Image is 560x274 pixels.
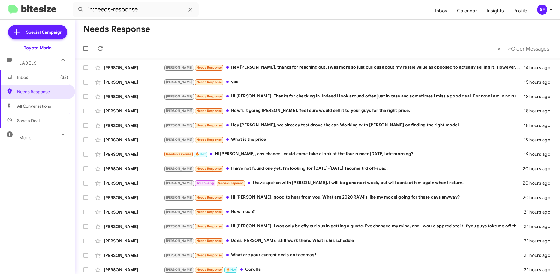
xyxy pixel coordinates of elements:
[164,180,523,186] div: I have spoken with [PERSON_NAME]. I will be gone next week, but will contact him again when I ret...
[195,152,206,156] span: 🔥 Hot
[197,181,214,185] span: Try Pausing
[509,2,532,20] a: Profile
[166,152,191,156] span: Needs Response
[197,224,222,228] span: Needs Response
[166,181,193,185] span: [PERSON_NAME]
[452,2,482,20] a: Calendar
[164,194,523,201] div: Hi [PERSON_NAME], good to hear from you. What are 2020 RAV4's like my model going for these days ...
[166,109,193,113] span: [PERSON_NAME]
[164,223,524,230] div: Hi [PERSON_NAME], I was only briefly curious in getting a quote. I've changed my mind, and I woul...
[164,266,524,273] div: Corolla
[524,252,555,258] div: 21 hours ago
[104,137,164,143] div: [PERSON_NAME]
[73,2,199,17] input: Search
[104,223,164,229] div: [PERSON_NAME]
[524,94,555,100] div: 18 hours ago
[104,252,164,258] div: [PERSON_NAME]
[104,209,164,215] div: [PERSON_NAME]
[524,267,555,273] div: 21 hours ago
[164,208,524,215] div: How much?
[164,93,524,100] div: Hi [PERSON_NAME]. Thanks for checking in. Indeed I look around often just in case and sometimes I...
[17,89,68,95] span: Needs Response
[524,238,555,244] div: 21 hours ago
[524,223,555,229] div: 21 hours ago
[164,136,524,143] div: What is the price
[524,137,555,143] div: 19 hours ago
[197,94,222,98] span: Needs Response
[17,103,51,109] span: All Conversations
[197,167,222,171] span: Needs Response
[83,24,150,34] h1: Needs Response
[166,167,193,171] span: [PERSON_NAME]
[166,66,193,69] span: [PERSON_NAME]
[166,80,193,84] span: [PERSON_NAME]
[508,45,511,52] span: »
[164,165,523,172] div: I have not found one yet. I'm looking for [DATE]-[DATE] Tacoma trd off-road.
[104,94,164,100] div: [PERSON_NAME]
[19,60,37,66] span: Labels
[104,166,164,172] div: [PERSON_NAME]
[166,123,193,127] span: [PERSON_NAME]
[104,267,164,273] div: [PERSON_NAME]
[523,180,555,186] div: 20 hours ago
[166,268,193,272] span: [PERSON_NAME]
[197,66,222,69] span: Needs Response
[504,42,553,55] button: Next
[537,5,547,15] div: AE
[166,253,193,257] span: [PERSON_NAME]
[524,79,555,85] div: 15 hours ago
[164,237,524,244] div: Does [PERSON_NAME] still work there. What is his schedule
[197,109,222,113] span: Needs Response
[8,25,67,39] a: Special Campaign
[197,239,222,243] span: Needs Response
[164,122,524,129] div: Hey [PERSON_NAME], we already test drove the car. Working with [PERSON_NAME] on finding the right...
[218,181,243,185] span: Needs Response
[104,180,164,186] div: [PERSON_NAME]
[524,151,555,157] div: 19 hours ago
[166,195,193,199] span: [PERSON_NAME]
[524,108,555,114] div: 18 hours ago
[498,45,501,52] span: «
[26,29,62,35] span: Special Campaign
[60,74,68,80] span: (33)
[104,79,164,85] div: [PERSON_NAME]
[104,151,164,157] div: [PERSON_NAME]
[19,135,32,140] span: More
[197,268,222,272] span: Needs Response
[164,252,524,259] div: What are your current deals on tacomas?
[226,268,236,272] span: 🔥 Hot
[532,5,553,15] button: AE
[197,210,222,214] span: Needs Response
[164,107,524,114] div: How's it going [PERSON_NAME], Yes I sure would sell it to your guys for the right price.
[166,239,193,243] span: [PERSON_NAME]
[17,118,40,124] span: Save a Deal
[166,138,193,142] span: [PERSON_NAME]
[164,64,524,71] div: Hey [PERSON_NAME], thanks for reaching out. I was more so just curious about my resale value as o...
[17,74,68,80] span: Inbox
[164,151,524,158] div: Hi [PERSON_NAME], any chance I could come take a look at the four runner [DATE] late morning?
[104,122,164,128] div: [PERSON_NAME]
[523,195,555,201] div: 20 hours ago
[197,123,222,127] span: Needs Response
[164,79,524,85] div: yes
[494,42,504,55] button: Previous
[430,2,452,20] a: Inbox
[197,195,222,199] span: Needs Response
[166,94,193,98] span: [PERSON_NAME]
[166,210,193,214] span: [PERSON_NAME]
[197,80,222,84] span: Needs Response
[523,166,555,172] div: 20 hours ago
[24,45,52,51] div: Toyota Marin
[104,108,164,114] div: [PERSON_NAME]
[104,65,164,71] div: [PERSON_NAME]
[482,2,509,20] a: Insights
[104,238,164,244] div: [PERSON_NAME]
[494,42,553,55] nav: Page navigation example
[524,122,555,128] div: 18 hours ago
[524,65,555,71] div: 14 hours ago
[511,45,549,52] span: Older Messages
